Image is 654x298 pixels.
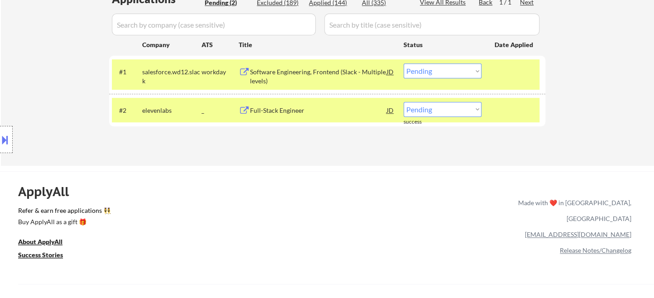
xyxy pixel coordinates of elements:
[18,251,63,259] u: Success Stories
[202,40,239,49] div: ATS
[18,207,329,217] a: Refer & earn free applications 👯‍♀️
[404,36,481,53] div: Status
[18,238,63,245] u: About ApplyAll
[404,118,440,126] div: success
[18,237,75,248] a: About ApplyAll
[142,106,202,115] div: elevenlabs
[324,14,539,35] input: Search by title (case sensitive)
[250,67,387,85] div: Software Engineering, Frontend (Slack - Multiple levels)
[495,40,534,49] div: Date Applied
[515,195,631,226] div: Made with ❤️ in [GEOGRAPHIC_DATA], [GEOGRAPHIC_DATA]
[18,219,109,225] div: Buy ApplyAll as a gift 🎁
[386,102,395,118] div: JD
[250,106,387,115] div: Full-Stack Engineer
[18,250,75,261] a: Success Stories
[202,106,239,115] div: _
[112,14,316,35] input: Search by company (case sensitive)
[142,67,202,85] div: salesforce.wd12.slack
[386,63,395,80] div: JD
[142,40,202,49] div: Company
[525,231,631,238] a: [EMAIL_ADDRESS][DOMAIN_NAME]
[560,246,631,254] a: Release Notes/Changelog
[239,40,395,49] div: Title
[202,67,239,77] div: workday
